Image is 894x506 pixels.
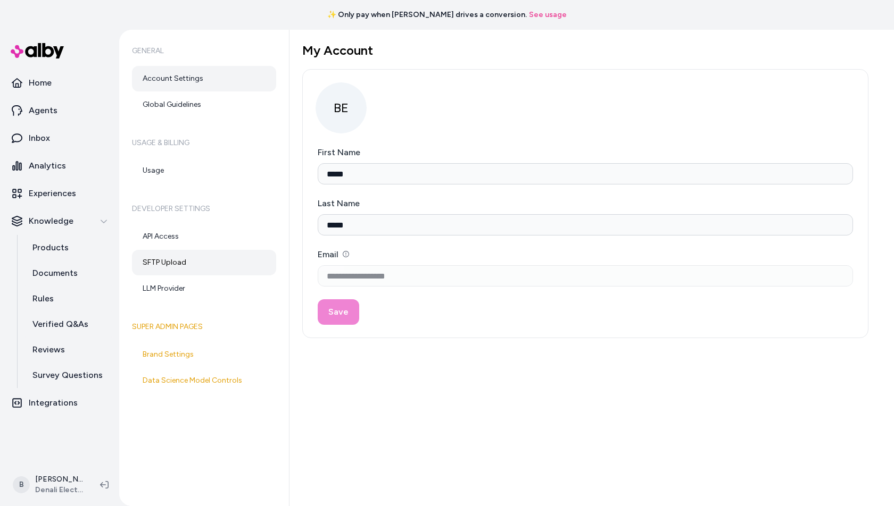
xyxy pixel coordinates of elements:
[13,476,30,493] span: B
[318,198,360,208] label: Last Name
[11,43,64,58] img: alby Logo
[132,224,276,249] a: API Access
[132,368,276,393] a: Data Science Model Controls
[22,235,115,260] a: Products
[29,77,52,89] p: Home
[132,342,276,367] a: Brand Settings
[132,312,276,342] h6: Super Admin Pages
[4,208,115,234] button: Knowledge
[4,153,115,179] a: Analytics
[22,362,115,388] a: Survey Questions
[29,132,50,145] p: Inbox
[4,125,115,151] a: Inbox
[316,82,367,133] span: BE
[32,267,78,280] p: Documents
[22,311,115,337] a: Verified Q&As
[318,249,349,259] label: Email
[327,10,527,20] span: ✨ Only pay when [PERSON_NAME] drives a conversion.
[29,104,57,117] p: Agents
[132,276,276,301] a: LLM Provider
[35,474,83,485] p: [PERSON_NAME]
[343,251,349,257] button: Email
[132,92,276,117] a: Global Guidelines
[29,397,78,409] p: Integrations
[132,66,276,91] a: Account Settings
[22,286,115,311] a: Rules
[35,485,83,495] span: Denali Electronics EU
[6,468,92,502] button: B[PERSON_NAME]Denali Electronics EU
[32,369,103,382] p: Survey Questions
[529,10,567,20] a: See usage
[32,241,69,254] p: Products
[32,318,88,331] p: Verified Q&As
[22,337,115,362] a: Reviews
[29,159,66,172] p: Analytics
[4,70,115,96] a: Home
[29,215,73,227] p: Knowledge
[302,43,868,58] h1: My Account
[132,194,276,224] h6: Developer Settings
[132,36,276,66] h6: General
[29,187,76,200] p: Experiences
[32,292,54,305] p: Rules
[4,98,115,123] a: Agents
[132,158,276,183] a: Usage
[318,147,360,157] label: First Name
[32,343,65,356] p: Reviews
[132,250,276,275] a: SFTP Upload
[4,181,115,206] a: Experiences
[4,390,115,416] a: Integrations
[22,260,115,286] a: Documents
[132,128,276,158] h6: Usage & Billing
